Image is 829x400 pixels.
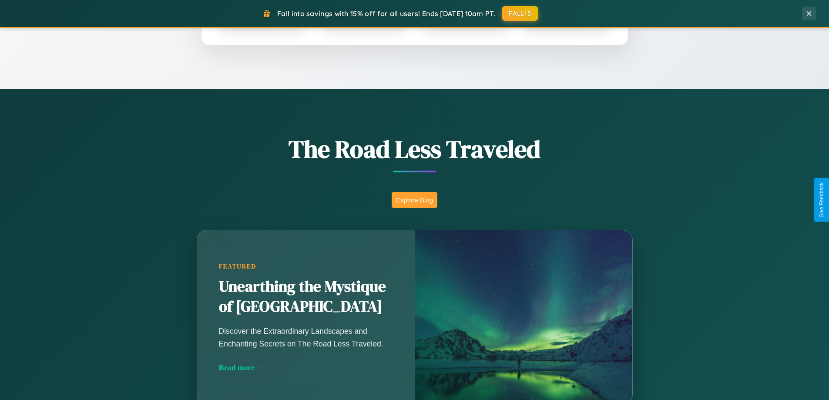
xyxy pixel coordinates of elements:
div: Read more → [219,363,393,372]
p: Discover the Extraordinary Landscapes and Enchanting Secrets on The Road Less Traveled. [219,325,393,350]
h1: The Road Less Traveled [154,132,676,166]
button: FALL15 [502,6,538,21]
button: Explore Blog [392,192,437,208]
div: Featured [219,263,393,270]
h2: Unearthing the Mystique of [GEOGRAPHIC_DATA] [219,277,393,317]
div: Give Feedback [819,182,825,218]
span: Fall into savings with 15% off for all users! Ends [DATE] 10am PT. [277,9,495,18]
